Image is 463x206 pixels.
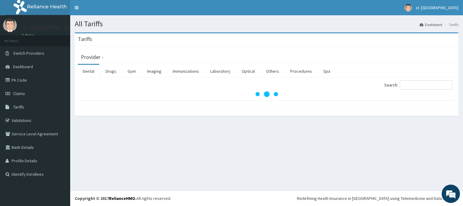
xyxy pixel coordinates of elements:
h3: Tariffs [78,36,92,42]
h1: All Tariffs [75,20,458,28]
a: RelianceHMO [109,196,135,201]
svg: audio-loading [255,82,279,106]
a: Online [21,33,36,38]
a: Laboratory [205,65,235,78]
a: Spa [318,65,335,78]
footer: All rights reserved. [70,190,463,206]
a: Gym [123,65,141,78]
span: Switch Providers [13,50,44,56]
span: Dashboard [13,64,33,69]
a: Others [261,65,284,78]
label: Search: [384,80,452,90]
p: st. [GEOGRAPHIC_DATA] [21,25,79,30]
a: Dental [78,65,99,78]
a: Procedures [285,65,317,78]
a: Drugs [101,65,121,78]
li: Tariffs [443,22,458,27]
a: Immunizations [168,65,204,78]
input: Search: [400,80,452,90]
div: Redefining Heath Insurance in [GEOGRAPHIC_DATA] using Telemedicine and Data Science! [297,195,458,201]
span: st. [GEOGRAPHIC_DATA] [416,5,458,10]
a: Imaging [142,65,166,78]
a: Optical [237,65,260,78]
h3: Provider - [81,54,103,60]
img: User Image [404,4,412,12]
img: User Image [3,18,17,32]
span: Tariffs [13,104,24,110]
strong: Copyright © 2017 . [75,196,136,201]
span: Claims [13,91,25,96]
a: Dashboard [420,22,442,27]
